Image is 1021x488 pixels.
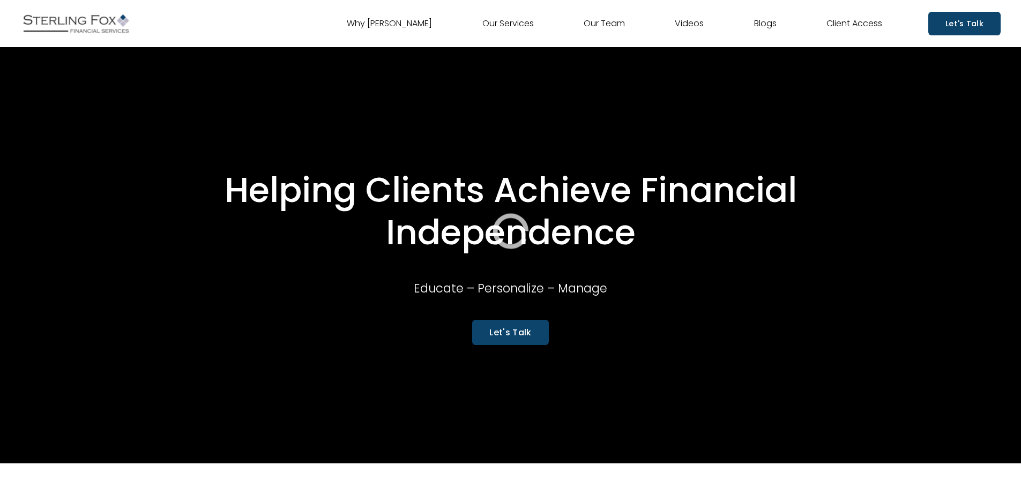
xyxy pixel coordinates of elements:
[584,15,625,32] a: Our Team
[826,15,882,32] a: Client Access
[356,277,665,299] p: Educate – Personalize – Manage
[136,169,886,254] h1: Helping Clients Achieve Financial Independence
[754,15,777,32] a: Blogs
[928,12,1001,35] a: Let's Talk
[482,15,534,32] a: Our Services
[20,10,132,37] img: Sterling Fox Financial Services
[347,15,432,32] a: Why [PERSON_NAME]
[675,15,704,32] a: Videos
[472,320,548,345] a: Let's Talk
